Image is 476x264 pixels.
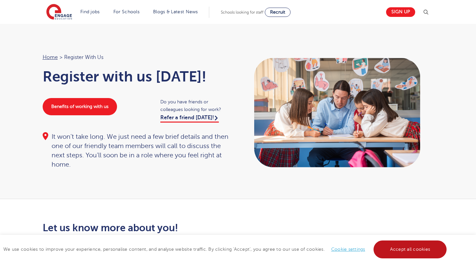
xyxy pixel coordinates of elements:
nav: breadcrumb [43,53,232,62]
span: > [59,54,62,60]
div: It won’t take long. We just need a few brief details and then one of our friendly team members wi... [43,132,232,169]
a: Sign up [386,7,415,17]
span: Recruit [270,10,285,15]
a: For Schools [113,9,139,14]
a: Find jobs [80,9,100,14]
span: Register with us [64,53,103,62]
a: Benefits of working with us [43,98,117,115]
h2: Let us know more about you! [43,222,300,234]
a: Cookie settings [331,247,365,252]
a: Blogs & Latest News [153,9,198,14]
h1: Register with us [DATE]! [43,68,232,85]
a: Recruit [265,8,291,17]
img: Engage Education [46,4,72,21]
span: Do you have friends or colleagues looking for work? [160,98,231,113]
span: Schools looking for staff [221,10,263,15]
span: We use cookies to improve your experience, personalise content, and analyse website traffic. By c... [3,247,448,252]
a: Accept all cookies [374,240,447,258]
a: Refer a friend [DATE]! [160,115,219,123]
a: Home [43,54,58,60]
